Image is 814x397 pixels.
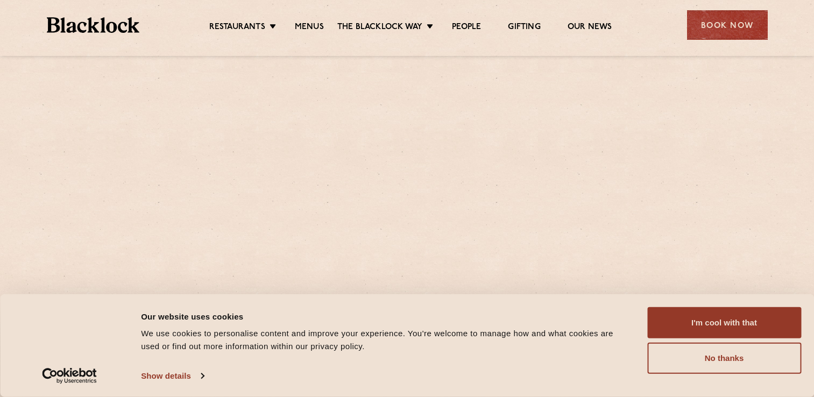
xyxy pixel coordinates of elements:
[687,10,768,40] div: Book Now
[508,22,540,34] a: Gifting
[647,307,801,338] button: I'm cool with that
[141,327,623,353] div: We use cookies to personalise content and improve your experience. You're welcome to manage how a...
[452,22,481,34] a: People
[141,368,203,384] a: Show details
[295,22,324,34] a: Menus
[337,22,422,34] a: The Blacklock Way
[141,310,623,323] div: Our website uses cookies
[647,343,801,374] button: No thanks
[209,22,265,34] a: Restaurants
[568,22,612,34] a: Our News
[23,368,117,384] a: Usercentrics Cookiebot - opens in a new window
[47,17,140,33] img: BL_Textured_Logo-footer-cropped.svg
